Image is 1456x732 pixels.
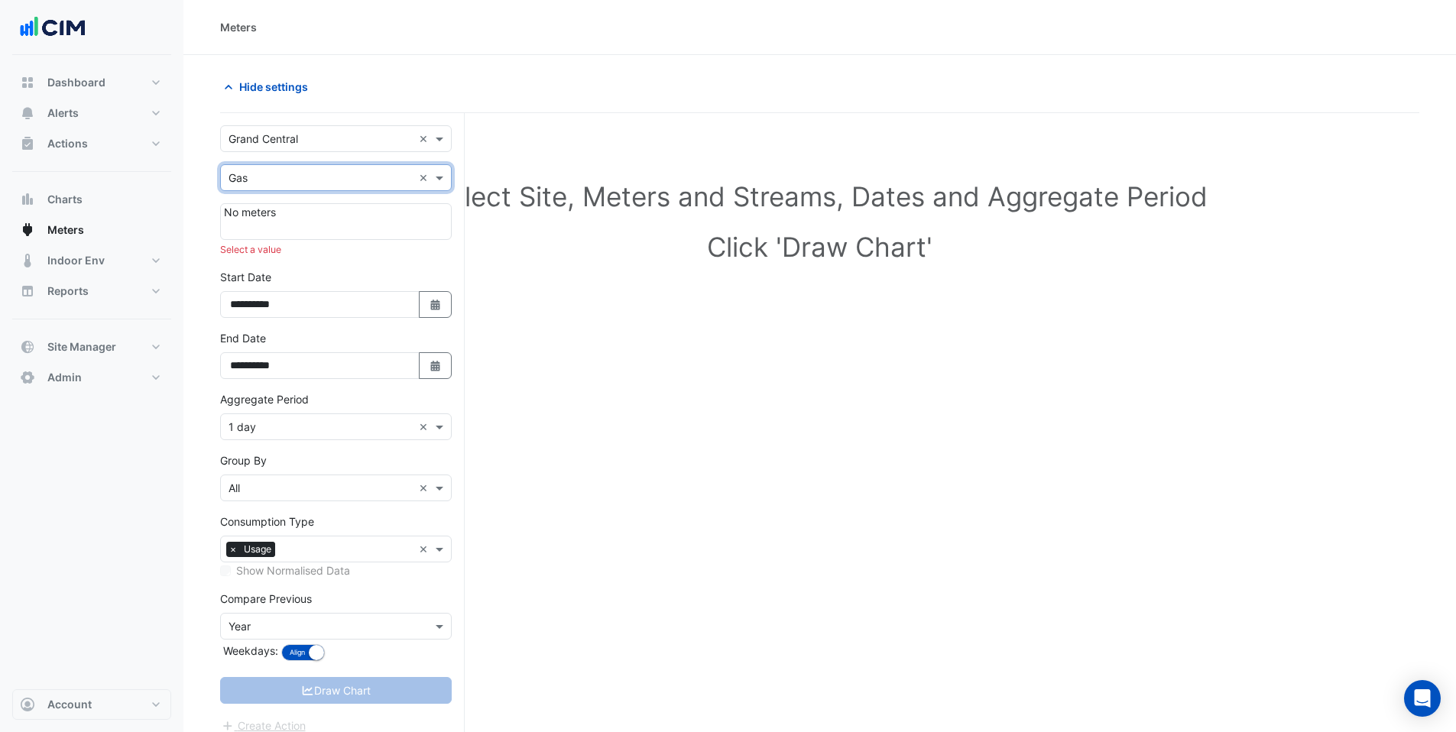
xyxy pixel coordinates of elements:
button: Hide settings [220,73,318,100]
button: Actions [12,128,171,159]
span: Indoor Env [47,253,105,268]
span: Actions [47,136,88,151]
span: Charts [47,192,83,207]
button: Meters [12,215,171,245]
div: Meters [220,19,257,35]
span: Clear [419,170,432,186]
app-icon: Site Manager [20,339,35,355]
app-icon: Actions [20,136,35,151]
span: Clear [419,541,432,557]
span: Clear [419,131,432,147]
img: Company Logo [18,12,87,43]
button: Charts [12,184,171,215]
label: Start Date [220,269,271,285]
button: Indoor Env [12,245,171,276]
span: No meters [224,206,276,219]
app-icon: Admin [20,370,35,385]
h1: Click 'Draw Chart' [245,231,1395,263]
label: Consumption Type [220,513,314,530]
fa-icon: Select Date [429,359,443,372]
button: Reports [12,276,171,306]
label: Group By [220,452,267,468]
div: Select a value [220,243,452,257]
label: Compare Previous [220,591,312,607]
app-icon: Charts [20,192,35,207]
span: Account [47,697,92,712]
button: Site Manager [12,332,171,362]
button: Dashboard [12,67,171,98]
span: Meters [47,222,84,238]
app-icon: Alerts [20,105,35,121]
span: Admin [47,370,82,385]
span: Dashboard [47,75,105,90]
app-icon: Dashboard [20,75,35,90]
span: Reports [47,283,89,299]
div: Select meters or streams to enable normalisation [220,562,452,578]
span: Alerts [47,105,79,121]
label: Weekdays: [220,643,278,659]
app-escalated-ticket-create-button: Please correct errors first [220,717,306,730]
div: Open Intercom Messenger [1404,680,1441,717]
fa-icon: Select Date [429,298,443,311]
span: Clear [419,419,432,435]
h1: Select Site, Meters and Streams, Dates and Aggregate Period [245,180,1395,212]
span: Clear [419,480,432,496]
span: Hide settings [239,79,308,95]
label: Show Normalised Data [236,562,350,578]
app-icon: Indoor Env [20,253,35,268]
span: Usage [240,542,275,557]
span: Site Manager [47,339,116,355]
button: Admin [12,362,171,393]
app-icon: Reports [20,283,35,299]
app-icon: Meters [20,222,35,238]
label: Aggregate Period [220,391,309,407]
label: End Date [220,330,266,346]
button: Account [12,689,171,720]
button: Alerts [12,98,171,128]
span: × [226,542,240,557]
